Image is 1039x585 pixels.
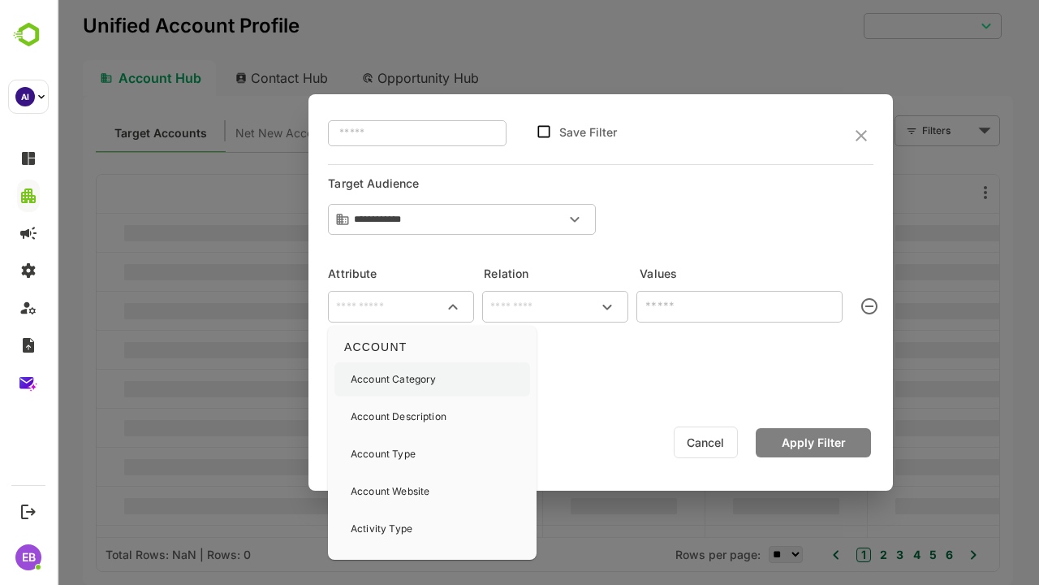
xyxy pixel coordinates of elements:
button: Apply Filter [699,428,814,457]
button: Open [507,208,529,231]
button: Logout [17,500,39,522]
p: Account Category [294,372,379,387]
p: Airtel Segments [294,559,369,574]
p: Account Type [294,447,359,461]
label: Save Filter [502,125,560,139]
p: Account Description [294,409,390,424]
p: Account Website [294,484,373,499]
h6: Values [583,264,817,284]
div: AI [15,87,35,106]
button: close [795,128,814,144]
button: Open [539,296,562,318]
h6: Target Audience [271,178,417,197]
p: Activity Type [294,522,356,536]
ag: ACCOUNT [278,340,350,353]
button: Close [385,296,407,318]
h6: Relation [427,264,573,284]
div: EB [15,544,41,570]
button: Cancel [617,427,681,458]
img: BambooboxLogoMark.f1c84d78b4c51b1a7b5f700c9845e183.svg [8,19,50,50]
button: clear [793,287,832,326]
h6: Attribute [271,264,417,284]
